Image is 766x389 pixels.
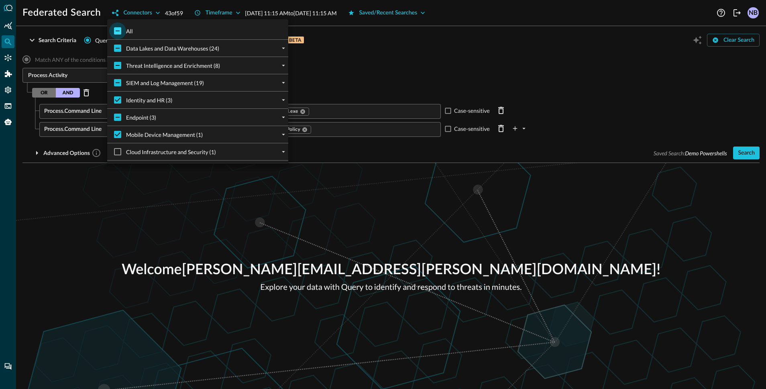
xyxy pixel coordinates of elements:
button: expand [279,43,288,53]
span: Threat Intelligence and Enrichment (8) [126,61,220,70]
span: Identity and HR (3) [126,96,172,104]
button: expand [279,112,288,122]
button: expand [279,147,288,157]
span: Endpoint (3) [126,113,156,122]
span: All [126,27,133,35]
button: expand [279,61,288,70]
span: SIEM and Log Management (19) [126,79,204,87]
button: expand [279,78,288,88]
span: Data Lakes and Data Warehouses (24) [126,44,219,53]
span: Cloud Infrastructure and Security (1) [126,148,216,156]
button: expand [279,95,288,105]
button: expand [279,130,288,139]
span: Mobile Device Management (1) [126,130,203,139]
